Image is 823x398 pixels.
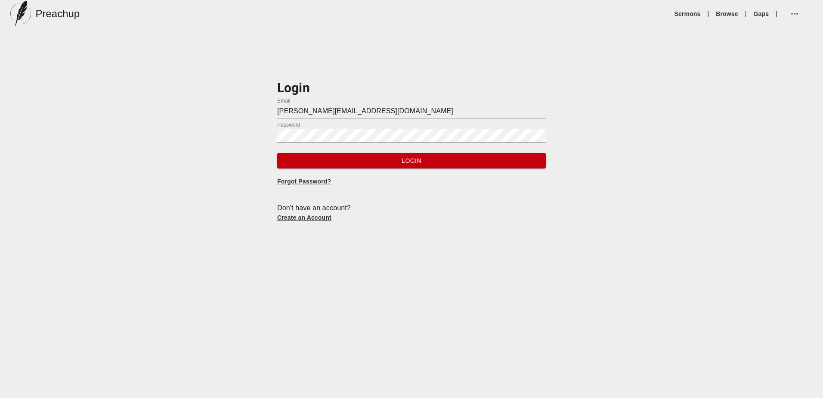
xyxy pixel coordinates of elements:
label: Password [277,122,300,127]
button: Login [277,153,546,169]
a: Sermons [674,9,701,18]
li: | [704,9,713,18]
h3: Login [277,79,546,98]
label: Email [277,98,291,103]
a: Browse [716,9,738,18]
a: Forgot Password? [277,178,331,185]
a: Gaps [754,9,769,18]
li: | [772,9,781,18]
img: preachup-logo.png [10,1,31,27]
h5: Preachup [35,7,80,21]
a: Create an Account [277,214,331,221]
span: Login [284,155,539,166]
div: Don't have an account? [277,203,546,213]
li: | [742,9,750,18]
